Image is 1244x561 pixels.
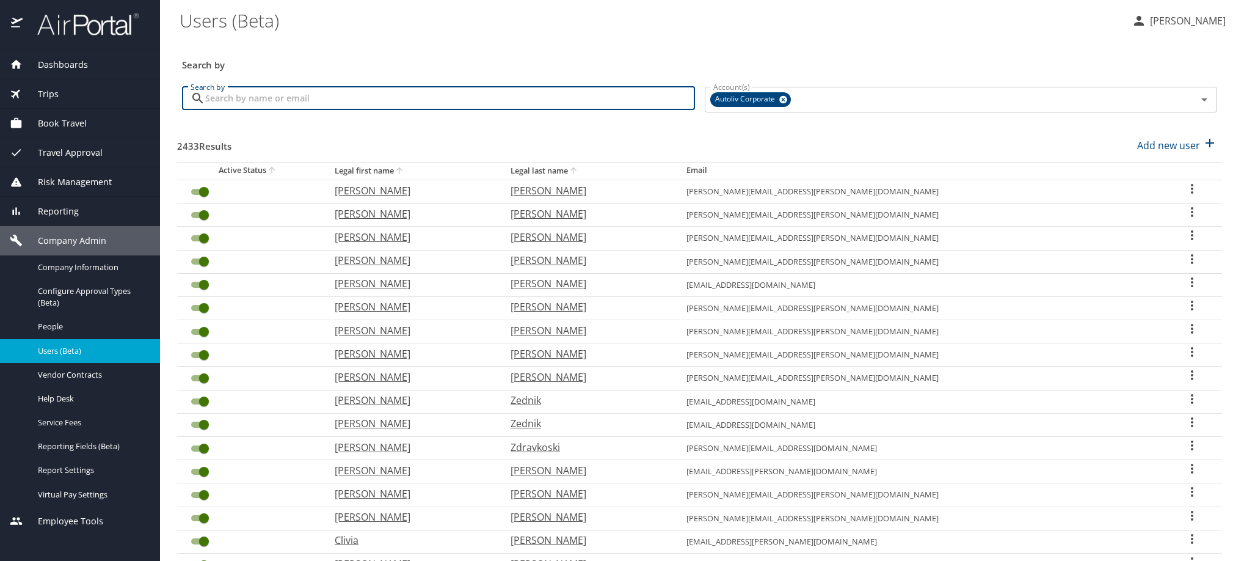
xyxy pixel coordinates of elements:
button: [PERSON_NAME] [1127,10,1231,32]
p: Clivia [335,533,486,548]
p: [PERSON_NAME] [511,299,662,314]
p: [PERSON_NAME] [511,510,662,524]
th: Legal first name [325,162,501,180]
p: Add new user [1137,138,1200,153]
td: [EMAIL_ADDRESS][DOMAIN_NAME] [677,390,1162,413]
span: Virtual Pay Settings [38,489,145,501]
p: Zednik [511,416,662,431]
span: Trips [23,87,59,101]
img: icon-airportal.png [11,12,24,36]
td: [PERSON_NAME][EMAIL_ADDRESS][PERSON_NAME][DOMAIN_NAME] [677,320,1162,343]
span: Report Settings [38,464,145,476]
span: Vendor Contracts [38,369,145,381]
p: [PERSON_NAME] [335,323,486,338]
td: [PERSON_NAME][EMAIL_ADDRESS][PERSON_NAME][DOMAIN_NAME] [677,227,1162,250]
p: [PERSON_NAME] [335,393,486,408]
p: [PERSON_NAME] [511,207,662,221]
p: Zdravkoski [511,440,662,455]
span: Company Information [38,262,145,273]
p: [PERSON_NAME] [335,276,486,291]
span: Help Desk [38,393,145,405]
span: Reporting [23,205,79,218]
p: [PERSON_NAME] [335,486,486,501]
span: Service Fees [38,417,145,428]
span: Autoliv Corporate [710,93,782,106]
h3: 2433 Results [177,132,231,153]
p: [PERSON_NAME] [335,183,486,198]
p: [PERSON_NAME] [335,207,486,221]
p: [PERSON_NAME] [511,276,662,291]
h3: Search by [182,51,1217,72]
span: Configure Approval Types (Beta) [38,285,145,309]
td: [PERSON_NAME][EMAIL_ADDRESS][PERSON_NAME][DOMAIN_NAME] [677,367,1162,390]
span: Risk Management [23,175,112,189]
td: [PERSON_NAME][EMAIL_ADDRESS][DOMAIN_NAME] [677,437,1162,460]
td: [EMAIL_ADDRESS][PERSON_NAME][DOMAIN_NAME] [677,460,1162,483]
p: [PERSON_NAME] [511,183,662,198]
p: [PERSON_NAME] [511,463,662,478]
button: sort [394,166,406,177]
th: Legal last name [501,162,677,180]
td: [PERSON_NAME][EMAIL_ADDRESS][PERSON_NAME][DOMAIN_NAME] [677,250,1162,273]
td: [EMAIL_ADDRESS][DOMAIN_NAME] [677,273,1162,296]
p: [PERSON_NAME] [511,346,662,361]
p: [PERSON_NAME] [335,510,486,524]
p: [PERSON_NAME] [511,370,662,384]
td: [PERSON_NAME][EMAIL_ADDRESS][PERSON_NAME][DOMAIN_NAME] [677,483,1162,507]
p: [PERSON_NAME] [511,486,662,501]
span: Users (Beta) [38,345,145,357]
p: [PERSON_NAME] [335,230,486,244]
button: Open [1196,91,1213,108]
h1: Users (Beta) [180,1,1122,39]
p: [PERSON_NAME] [511,230,662,244]
p: [PERSON_NAME] [335,346,486,361]
p: [PERSON_NAME] [335,253,486,268]
p: [PERSON_NAME] [1146,13,1226,28]
p: [PERSON_NAME] [335,299,486,314]
p: Zednik [511,393,662,408]
th: Email [677,162,1162,180]
p: [PERSON_NAME] [335,370,486,384]
td: [PERSON_NAME][EMAIL_ADDRESS][PERSON_NAME][DOMAIN_NAME] [677,296,1162,320]
button: sort [568,166,580,177]
td: [PERSON_NAME][EMAIL_ADDRESS][PERSON_NAME][DOMAIN_NAME] [677,343,1162,367]
span: Book Travel [23,117,87,130]
button: Add new user [1132,132,1222,159]
p: [PERSON_NAME] [335,463,486,478]
span: Dashboards [23,58,88,71]
td: [PERSON_NAME][EMAIL_ADDRESS][PERSON_NAME][DOMAIN_NAME] [677,180,1162,203]
img: airportal-logo.png [24,12,139,36]
td: [PERSON_NAME][EMAIL_ADDRESS][PERSON_NAME][DOMAIN_NAME] [677,507,1162,530]
span: Travel Approval [23,146,103,159]
p: [PERSON_NAME] [511,323,662,338]
td: [EMAIL_ADDRESS][PERSON_NAME][DOMAIN_NAME] [677,530,1162,553]
input: Search by name or email [205,87,695,110]
td: [PERSON_NAME][EMAIL_ADDRESS][PERSON_NAME][DOMAIN_NAME] [677,204,1162,227]
p: [PERSON_NAME] [511,533,662,548]
span: Reporting Fields (Beta) [38,441,145,452]
div: Autoliv Corporate [710,92,791,107]
td: [EMAIL_ADDRESS][DOMAIN_NAME] [677,413,1162,436]
span: Employee Tools [23,515,103,528]
button: sort [266,165,278,177]
span: Company Admin [23,234,106,248]
p: [PERSON_NAME] [335,440,486,455]
th: Active Status [177,162,325,180]
p: [PERSON_NAME] [511,253,662,268]
span: People [38,321,145,332]
p: [PERSON_NAME] [335,416,486,431]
